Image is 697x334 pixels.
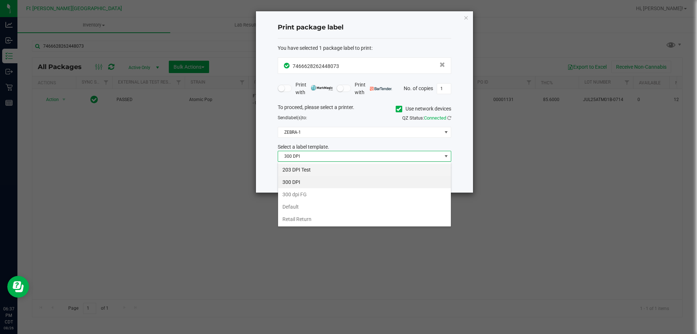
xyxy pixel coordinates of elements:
[404,85,433,91] span: No. of copies
[278,176,451,188] li: 300 DPI
[278,164,451,176] li: 203 DPI Test
[278,151,442,161] span: 300 DPI
[295,81,333,96] span: Print with
[278,44,451,52] div: :
[370,87,392,90] img: bartender.png
[278,45,371,51] span: You have selected 1 package label to print
[278,127,442,137] span: ZEBRA-1
[278,201,451,213] li: Default
[278,188,451,201] li: 300 dpi FG
[402,115,451,121] span: QZ Status:
[284,62,291,69] span: In Sync
[272,104,457,114] div: To proceed, please select a printer.
[396,105,451,113] label: Use network devices
[272,143,457,151] div: Select a label template.
[311,85,333,90] img: mark_magic_cybra.png
[278,213,451,225] li: Retail Return
[288,115,302,120] span: label(s)
[278,23,451,32] h4: Print package label
[278,115,307,120] span: Send to:
[424,115,446,121] span: Connected
[7,276,29,298] iframe: Resource center
[293,63,339,69] span: 7466628262448073
[355,81,392,96] span: Print with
